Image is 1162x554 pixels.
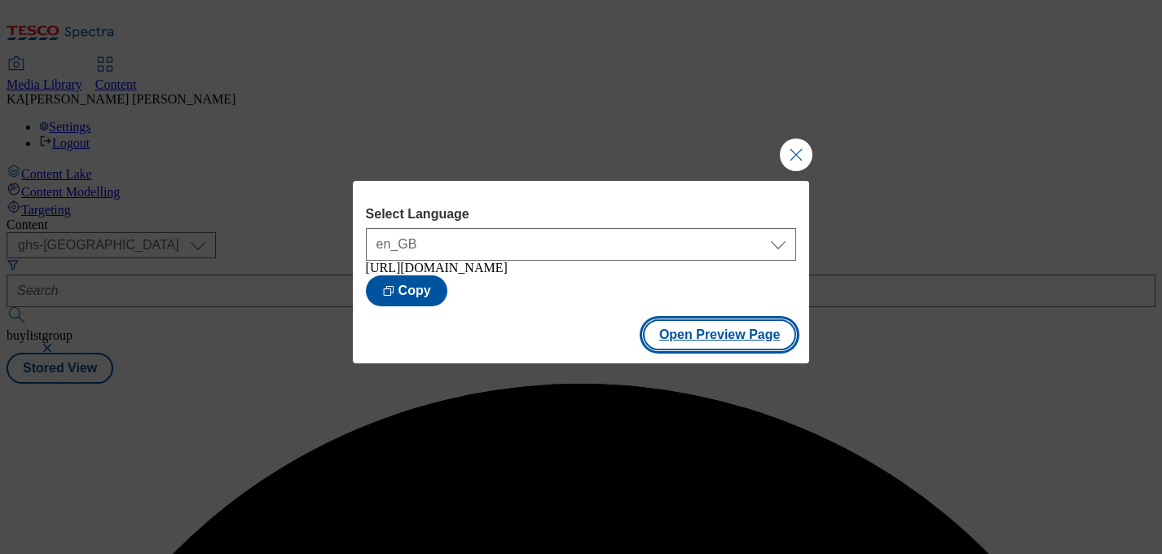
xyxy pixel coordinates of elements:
button: Open Preview Page [643,319,797,350]
label: Select Language [366,207,797,222]
button: Close Modal [780,138,812,171]
div: Modal [353,181,810,363]
div: [URL][DOMAIN_NAME] [366,261,797,275]
button: Copy [366,275,447,306]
